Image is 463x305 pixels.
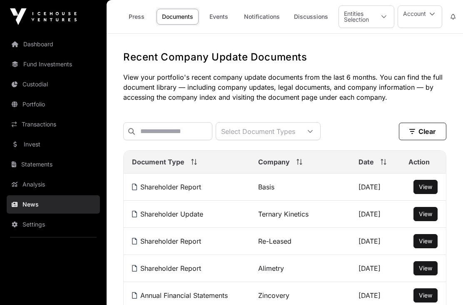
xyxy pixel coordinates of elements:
[10,8,77,25] img: Icehouse Ventures Logo
[419,210,432,217] span: View
[258,237,291,245] a: Re-Leased
[132,237,201,245] a: Shareholder Report
[419,210,432,218] a: View
[7,215,100,234] a: Settings
[258,183,274,191] a: Basis
[132,264,201,272] a: Shareholder Report
[413,288,438,302] button: View
[120,9,153,25] a: Press
[157,9,199,25] a: Documents
[7,175,100,194] a: Analysis
[419,237,432,245] span: View
[258,291,289,300] a: Zincovery
[216,123,300,140] div: Select Document Types
[132,291,228,300] a: Annual Financial Statements
[289,9,334,25] a: Discussions
[419,292,432,299] span: View
[358,157,374,167] span: Date
[413,234,438,248] button: View
[419,265,432,272] span: View
[408,157,430,167] span: Action
[258,264,284,272] a: Alimetry
[7,55,100,73] a: Fund Investments
[419,183,432,190] span: View
[7,135,100,154] a: Invest
[123,50,446,64] h1: Recent Company Update Documents
[7,195,100,214] a: News
[350,255,400,282] td: [DATE]
[419,237,432,245] a: View
[419,264,432,272] a: View
[7,95,100,113] a: Portfolio
[413,180,438,194] button: View
[258,210,309,218] a: Ternary Kinetics
[123,72,446,102] p: View your portfolio's recent company update documents from the last 6 months. You can find the fu...
[132,210,203,218] a: Shareholder Update
[419,183,432,191] a: View
[7,75,100,93] a: Custodial
[202,9,235,25] a: Events
[421,265,463,305] iframe: Chat Widget
[132,157,184,167] span: Document Type
[398,5,442,28] button: Account
[339,6,374,28] div: Entities Selection
[7,155,100,174] a: Statements
[413,207,438,221] button: View
[7,115,100,134] a: Transactions
[350,201,400,228] td: [DATE]
[7,35,100,53] a: Dashboard
[132,183,201,191] a: Shareholder Report
[350,228,400,255] td: [DATE]
[350,174,400,201] td: [DATE]
[239,9,285,25] a: Notifications
[419,291,432,300] a: View
[399,123,446,140] button: Clear
[258,157,290,167] span: Company
[413,261,438,275] button: View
